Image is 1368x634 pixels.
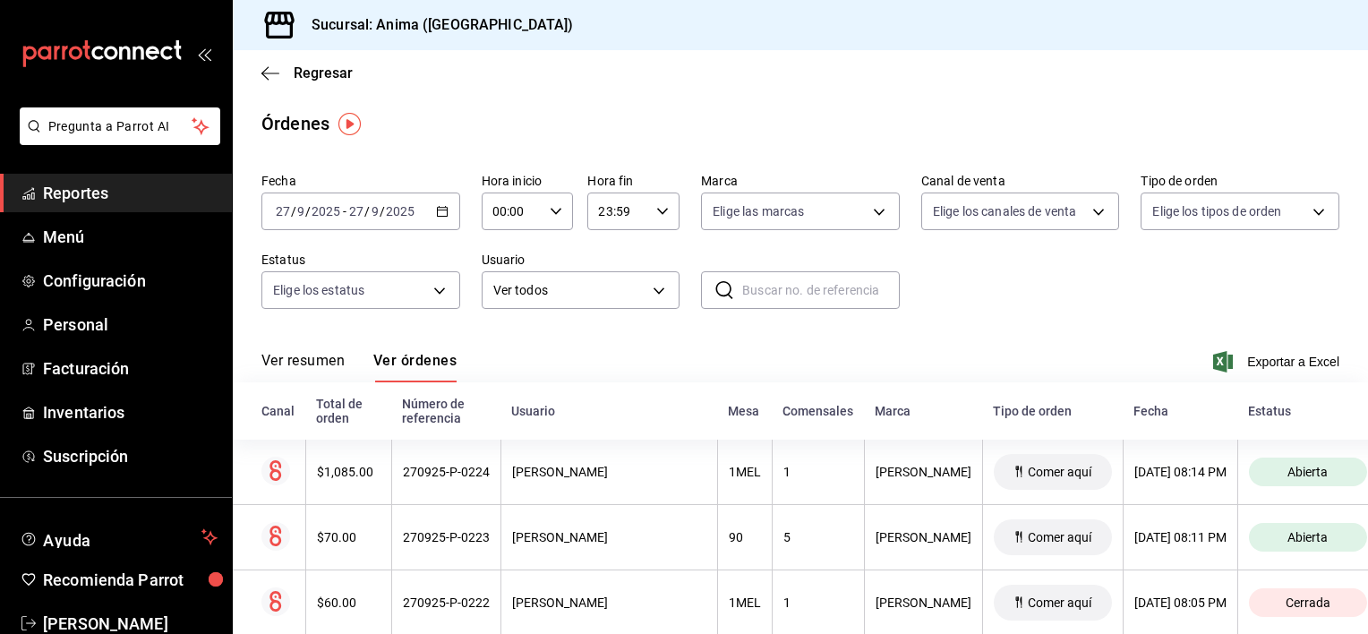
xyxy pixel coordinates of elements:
div: 1MEL [729,595,761,610]
input: -- [371,204,380,218]
span: Pregunta a Parrot AI [48,117,192,136]
span: Elige los tipos de orden [1152,202,1281,220]
span: Menú [43,225,218,249]
label: Usuario [482,253,680,266]
div: [DATE] 08:05 PM [1134,595,1227,610]
span: Suscripción [43,444,218,468]
div: Mesa [728,404,761,418]
span: Comer aquí [1021,465,1099,479]
div: Órdenes [261,110,329,137]
div: 270925-P-0224 [403,465,490,479]
div: [PERSON_NAME] [876,595,971,610]
div: Estatus [1248,404,1367,418]
div: 1 [783,465,853,479]
label: Estatus [261,253,460,266]
div: 90 [729,530,761,544]
div: $60.00 [317,595,380,610]
label: Marca [701,175,900,187]
span: Comer aquí [1021,595,1099,610]
div: 1 [783,595,853,610]
span: / [291,204,296,218]
span: Reportes [43,181,218,205]
label: Tipo de orden [1141,175,1339,187]
span: Inventarios [43,400,218,424]
input: -- [348,204,364,218]
span: Cerrada [1278,595,1338,610]
button: Ver resumen [261,352,345,382]
span: Ver todos [493,281,647,300]
div: 270925-P-0223 [403,530,490,544]
input: -- [296,204,305,218]
span: Regresar [294,64,353,81]
span: Elige los canales de venta [933,202,1076,220]
img: Tooltip marker [338,113,361,135]
input: ---- [311,204,341,218]
span: Recomienda Parrot [43,568,218,592]
span: / [364,204,370,218]
div: [PERSON_NAME] [512,465,706,479]
div: Marca [875,404,971,418]
div: Comensales [782,404,853,418]
div: Número de referencia [402,397,490,425]
div: $70.00 [317,530,380,544]
div: Fecha [1133,404,1227,418]
div: Tipo de orden [993,404,1112,418]
label: Canal de venta [921,175,1120,187]
div: [DATE] 08:11 PM [1134,530,1227,544]
div: Usuario [511,404,706,418]
span: - [343,204,346,218]
label: Hora inicio [482,175,574,187]
div: Canal [261,404,295,418]
span: Elige las marcas [713,202,804,220]
input: Buscar no. de referencia [742,272,900,308]
div: [PERSON_NAME] [876,465,971,479]
span: / [305,204,311,218]
a: Pregunta a Parrot AI [13,130,220,149]
div: navigation tabs [261,352,457,382]
label: Fecha [261,175,460,187]
span: / [380,204,385,218]
span: Abierta [1280,530,1335,544]
div: Total de orden [316,397,380,425]
div: [PERSON_NAME] [512,530,706,544]
span: Elige los estatus [273,281,364,299]
button: Exportar a Excel [1217,351,1339,373]
div: 5 [783,530,853,544]
button: open_drawer_menu [197,47,211,61]
div: 1MEL [729,465,761,479]
label: Hora fin [587,175,680,187]
div: [PERSON_NAME] [512,595,706,610]
div: [DATE] 08:14 PM [1134,465,1227,479]
button: Regresar [261,64,353,81]
h3: Sucursal: Anima ([GEOGRAPHIC_DATA]) [297,14,574,36]
button: Pregunta a Parrot AI [20,107,220,145]
div: 270925-P-0222 [403,595,490,610]
span: Comer aquí [1021,530,1099,544]
input: ---- [385,204,415,218]
span: Abierta [1280,465,1335,479]
button: Ver órdenes [373,352,457,382]
span: Personal [43,313,218,337]
div: $1,085.00 [317,465,380,479]
input: -- [275,204,291,218]
span: Ayuda [43,527,194,548]
span: Facturación [43,356,218,381]
span: Configuración [43,269,218,293]
div: [PERSON_NAME] [876,530,971,544]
